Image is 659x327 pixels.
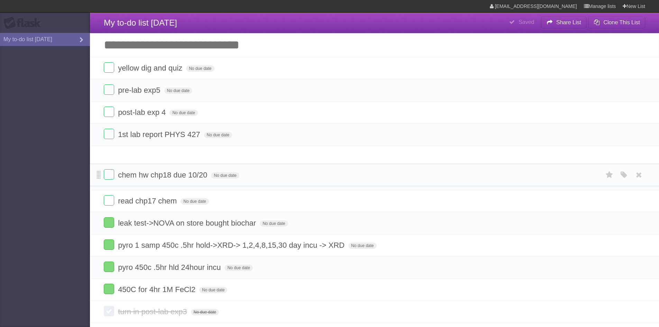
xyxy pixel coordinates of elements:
b: Clone This List [603,19,640,25]
label: Done [104,262,114,272]
label: Done [104,217,114,228]
span: No due date [348,243,376,249]
label: Done [104,107,114,117]
span: No due date [170,110,198,116]
div: Flask [3,17,45,29]
label: Done [104,239,114,250]
label: Done [104,169,114,180]
span: turn in post-lab exp3 [118,307,189,316]
span: No due date [181,198,209,205]
span: No due date [225,265,253,271]
button: Clone This List [588,16,645,29]
span: No due date [186,65,214,72]
label: Done [104,195,114,206]
button: Share List [541,16,587,29]
label: Done [104,62,114,73]
span: pre-lab exp5 [118,86,162,94]
span: No due date [260,220,288,227]
span: pyro 450c .5hr hld 24hour incu [118,263,222,272]
label: Done [104,306,114,316]
span: No due date [211,172,239,179]
span: 1st lab report PHYS 427 [118,130,202,139]
span: No due date [204,132,232,138]
span: yellow dig and quiz [118,64,184,72]
label: Star task [603,169,616,181]
span: chem hw chp18 due 10/20 [118,171,209,179]
span: pyro 1 samp 450c .5hr hold->XRD-> 1,2,4,8,15,30 day incu -> XRD [118,241,346,249]
b: Saved [519,19,534,25]
label: Done [104,84,114,95]
b: Share List [556,19,581,25]
span: 450C for 4hr 1M FeCl2 [118,285,197,294]
span: read chp17 chem [118,197,179,205]
label: Done [104,284,114,294]
span: No due date [199,287,227,293]
span: post-lab exp 4 [118,108,167,117]
span: No due date [164,88,192,94]
span: No due date [191,309,219,315]
span: My to-do list [DATE] [104,18,177,27]
label: Done [104,129,114,139]
span: leak test->NOVA on store bought biochar [118,219,258,227]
